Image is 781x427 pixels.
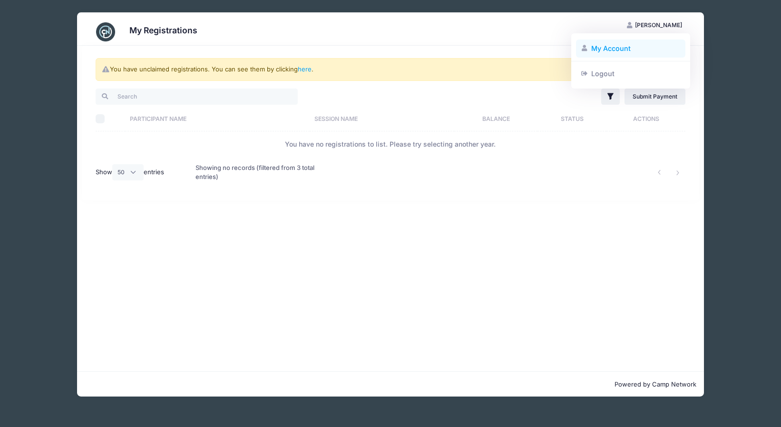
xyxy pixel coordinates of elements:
[96,131,685,157] td: You have no registrations to list. Please try selecting another year.
[129,25,197,35] h3: My Registrations
[96,22,115,41] img: CampNetwork
[298,65,312,73] a: here
[619,17,690,33] button: [PERSON_NAME]
[454,106,537,131] th: Balance: activate to sort column ascending
[576,40,686,58] a: My Account
[96,58,685,81] div: You have unclaimed registrations. You can see them by clicking .
[537,106,606,131] th: Status: activate to sort column ascending
[195,157,336,188] div: Showing no records (filtered from 3 total entries)
[310,106,454,131] th: Session Name: activate to sort column ascending
[96,164,164,180] label: Show entries
[96,89,298,105] input: Search
[606,106,685,131] th: Actions: activate to sort column ascending
[625,89,686,105] a: Submit Payment
[125,106,310,131] th: Participant Name: activate to sort column ascending
[85,380,696,389] p: Powered by Camp Network
[576,64,686,82] a: Logout
[571,33,690,89] div: [PERSON_NAME]
[96,106,125,131] th: Select All
[112,164,144,180] select: Showentries
[635,21,682,29] span: [PERSON_NAME]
